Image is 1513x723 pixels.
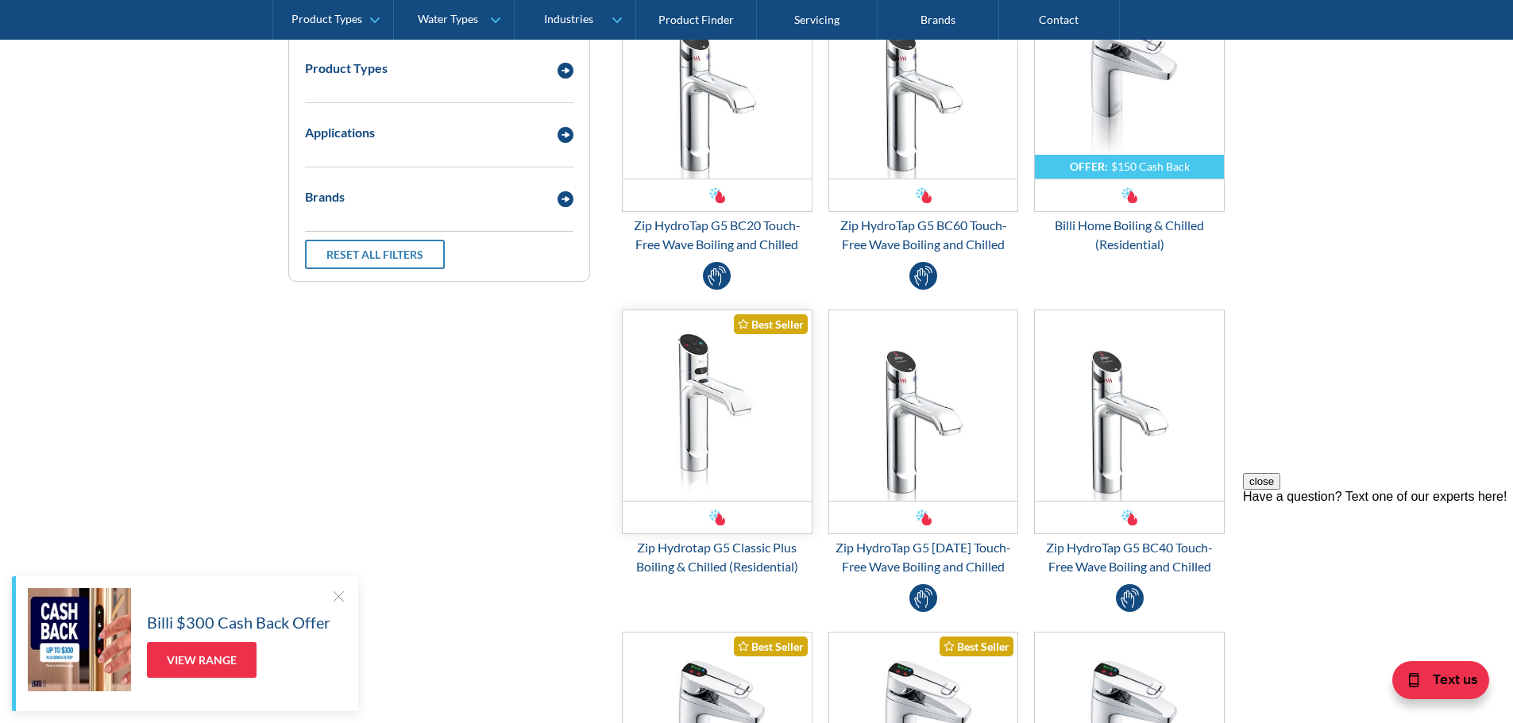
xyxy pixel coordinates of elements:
[1034,538,1225,576] div: Zip HydroTap G5 BC40 Touch-Free Wave Boiling and Chilled
[828,538,1019,576] div: Zip HydroTap G5 [DATE] Touch-Free Wave Boiling and Chilled
[147,610,330,634] h5: Billi $300 Cash Back Offer
[829,310,1018,501] img: Zip HydroTap G5 BC100 Touch-Free Wave Boiling and Chilled
[305,187,345,206] div: Brands
[147,642,257,678] a: View Range
[1070,160,1108,173] div: OFFER:
[544,13,593,26] div: Industries
[28,588,131,691] img: Billi $300 Cash Back Offer
[1354,644,1513,723] iframe: podium webchat widget bubble
[1034,310,1225,576] a: Zip HydroTap G5 BC40 Touch-Free Wave Boiling and ChilledZip HydroTap G5 BC40 Touch-Free Wave Boil...
[734,314,808,334] div: Best Seller
[622,538,812,576] div: Zip Hydrotap G5 Classic Plus Boiling & Chilled (Residential)
[1243,473,1513,663] iframe: podium webchat widget prompt
[734,636,808,656] div: Best Seller
[1111,160,1190,173] div: $150 Cash Back
[1035,310,1224,501] img: Zip HydroTap G5 BC40 Touch-Free Wave Boiling and Chilled
[940,636,1013,656] div: Best Seller
[622,216,812,254] div: Zip HydroTap G5 BC20 Touch-Free Wave Boiling and Chilled
[623,310,812,501] img: Zip Hydrotap G5 Classic Plus Boiling & Chilled (Residential)
[1034,216,1225,254] div: Billi Home Boiling & Chilled (Residential)
[418,13,478,26] div: Water Types
[622,310,812,576] a: Zip Hydrotap G5 Classic Plus Boiling & Chilled (Residential)Best SellerZip Hydrotap G5 Classic Pl...
[305,240,445,269] a: Reset all filters
[305,59,388,78] div: Product Types
[828,310,1019,576] a: Zip HydroTap G5 BC100 Touch-Free Wave Boiling and ChilledZip HydroTap G5 [DATE] Touch-Free Wave B...
[828,216,1019,254] div: Zip HydroTap G5 BC60 Touch-Free Wave Boiling and Chilled
[305,123,375,142] div: Applications
[291,13,362,26] div: Product Types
